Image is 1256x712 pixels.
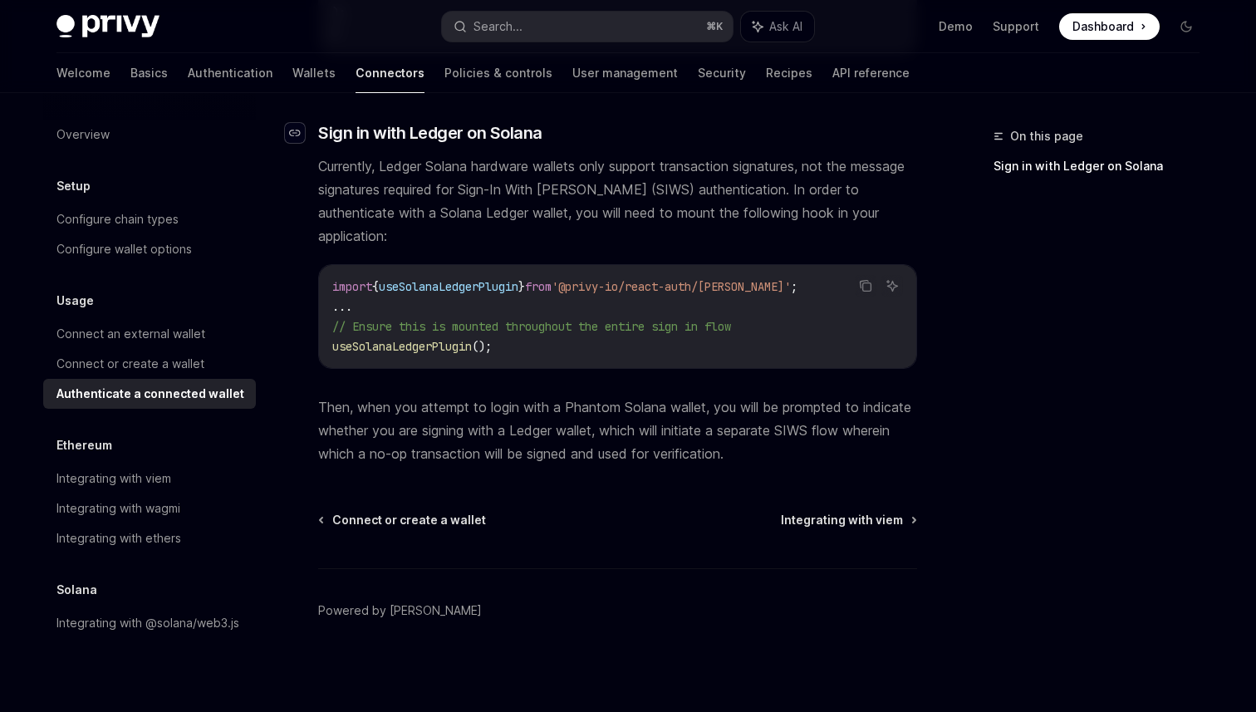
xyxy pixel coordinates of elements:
span: On this page [1010,126,1083,146]
span: ; [791,279,797,294]
a: Sign in with Ledger on Solana [994,153,1213,179]
button: Ask AI [741,12,814,42]
span: Dashboard [1072,18,1134,35]
span: import [332,279,372,294]
a: Navigate to header [285,121,318,145]
img: dark logo [56,15,159,38]
div: Authenticate a connected wallet [56,384,244,404]
div: Integrating with viem [56,469,171,489]
div: Configure wallet options [56,239,192,259]
a: Integrating with wagmi [43,493,256,523]
a: Connectors [356,53,424,93]
a: Demo [939,18,973,35]
button: Copy the contents from the code block [855,275,876,297]
h5: Usage [56,291,94,311]
span: useSolanaLedgerPlugin [332,339,472,354]
a: Connect or create a wallet [320,512,486,528]
a: Recipes [766,53,812,93]
h5: Setup [56,176,91,196]
a: User management [572,53,678,93]
div: Integrating with @solana/web3.js [56,613,239,633]
a: Dashboard [1059,13,1160,40]
span: } [518,279,525,294]
span: useSolanaLedgerPlugin [379,279,518,294]
a: Configure wallet options [43,234,256,264]
a: Wallets [292,53,336,93]
h5: Ethereum [56,435,112,455]
span: from [525,279,552,294]
a: Integrating with viem [43,464,256,493]
div: Connect an external wallet [56,324,205,344]
a: Welcome [56,53,110,93]
span: Sign in with Ledger on Solana [318,121,542,145]
a: Integrating with @solana/web3.js [43,608,256,638]
a: API reference [832,53,910,93]
a: Authentication [188,53,272,93]
a: Overview [43,120,256,150]
a: Support [993,18,1039,35]
a: Policies & controls [444,53,552,93]
button: Search...⌘K [442,12,733,42]
span: Ask AI [769,18,802,35]
button: Toggle dark mode [1173,13,1200,40]
a: Basics [130,53,168,93]
span: // Ensure this is mounted throughout the entire sign in flow [332,319,731,334]
a: Connect or create a wallet [43,349,256,379]
a: Integrating with viem [781,512,915,528]
span: (); [472,339,492,354]
a: Authenticate a connected wallet [43,379,256,409]
span: '@privy-io/react-auth/[PERSON_NAME]' [552,279,791,294]
span: Connect or create a wallet [332,512,486,528]
span: ⌘ K [706,20,723,33]
a: Configure chain types [43,204,256,234]
a: Connect an external wallet [43,319,256,349]
div: Integrating with ethers [56,528,181,548]
button: Ask AI [881,275,903,297]
div: Connect or create a wallet [56,354,204,374]
div: Integrating with wagmi [56,498,180,518]
a: Security [698,53,746,93]
h5: Solana [56,580,97,600]
a: Powered by [PERSON_NAME] [318,602,482,619]
span: { [372,279,379,294]
div: Search... [473,17,523,37]
span: Currently, Ledger Solana hardware wallets only support transaction signatures, not the message si... [318,155,917,248]
span: Then, when you attempt to login with a Phantom Solana wallet, you will be prompted to indicate wh... [318,395,917,465]
span: Integrating with viem [781,512,903,528]
a: Integrating with ethers [43,523,256,553]
span: ... [332,299,352,314]
div: Configure chain types [56,209,179,229]
div: Overview [56,125,110,145]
